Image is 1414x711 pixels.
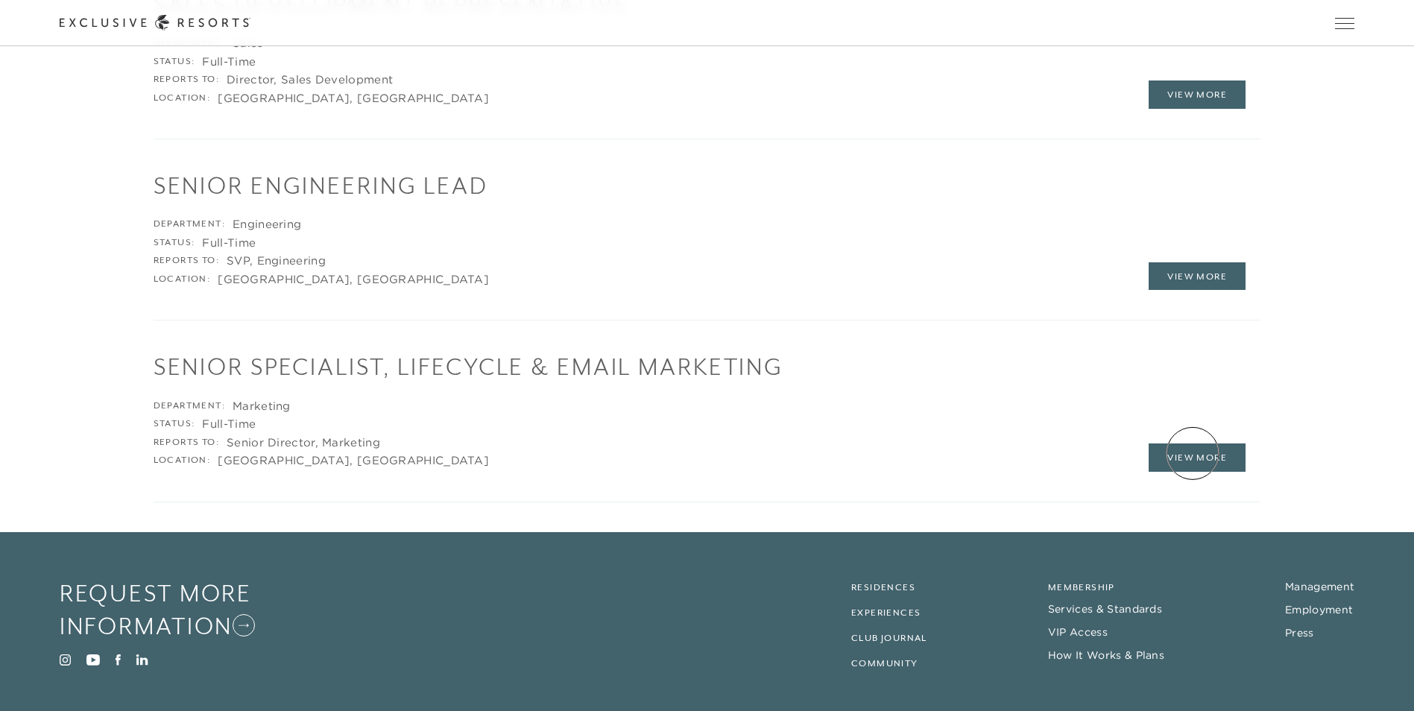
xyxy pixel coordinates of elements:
div: Location: [154,272,211,287]
div: Director, Sales Development [227,72,393,87]
a: Request More Information [60,577,315,643]
div: Full-Time [202,417,256,432]
a: How It Works & Plans [1048,648,1164,662]
a: Press [1285,626,1314,639]
div: Status: [154,236,195,250]
a: Employment [1285,603,1353,616]
div: Full-Time [202,54,256,69]
h1: Senior Specialist, Lifecycle & Email Marketing [154,350,1261,383]
a: Services & Standards [1048,602,1162,616]
div: [GEOGRAPHIC_DATA], [GEOGRAPHIC_DATA] [218,91,489,106]
a: View More [1149,262,1246,291]
a: Community [851,658,918,669]
div: Senior Director, Marketing [227,435,380,450]
div: Marketing [233,399,291,414]
div: SVP, Engineering [227,253,326,268]
div: Department: [154,217,225,232]
div: Status: [154,54,195,69]
div: Department: [154,399,225,414]
div: [GEOGRAPHIC_DATA], [GEOGRAPHIC_DATA] [218,272,489,287]
button: Open navigation [1335,18,1354,28]
div: Reports to: [154,253,219,268]
div: Status: [154,417,195,432]
div: Engineering [233,217,301,232]
div: Reports to: [154,435,219,450]
div: [GEOGRAPHIC_DATA], [GEOGRAPHIC_DATA] [218,453,489,468]
a: Residences [851,582,915,592]
a: VIP Access [1048,625,1108,639]
a: View More [1149,80,1246,109]
a: Club Journal [851,633,927,643]
a: Management [1285,580,1354,593]
div: Location: [154,91,211,106]
h1: Senior Engineering Lead [154,169,1261,202]
div: Full-Time [202,236,256,250]
div: Reports to: [154,72,219,87]
a: Membership [1048,582,1115,592]
a: Experiences [851,607,921,618]
a: View More [1149,443,1246,472]
div: Location: [154,453,211,468]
